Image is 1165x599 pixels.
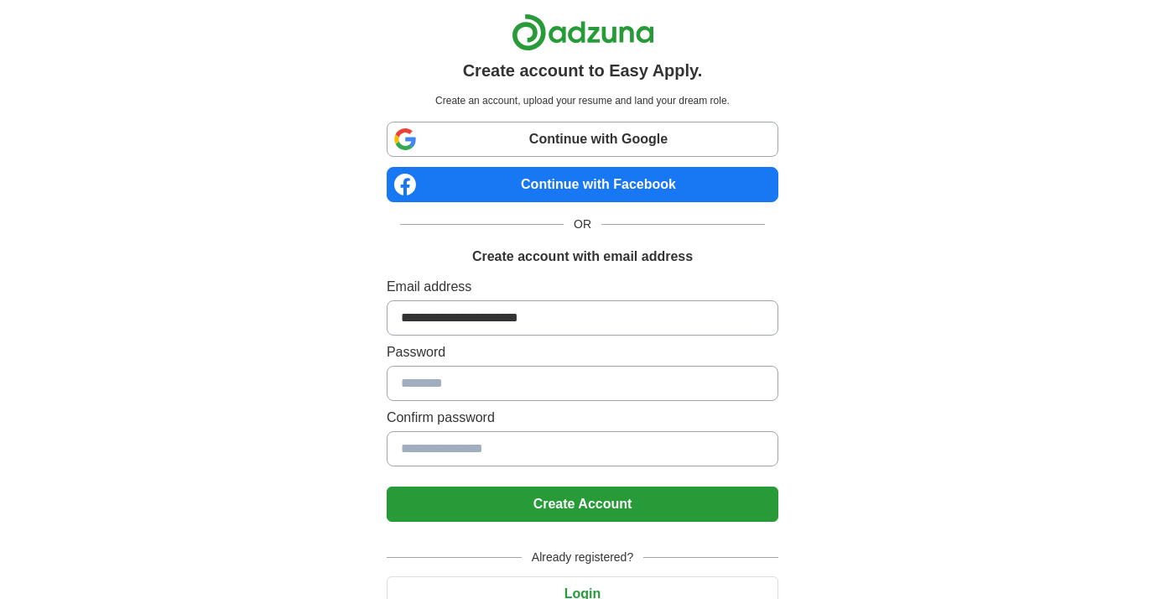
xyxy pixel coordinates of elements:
label: Password [387,342,778,362]
button: Create Account [387,487,778,522]
h1: Create account with email address [472,247,693,267]
a: Continue with Facebook [387,167,778,202]
label: Confirm password [387,408,778,428]
p: Create an account, upload your resume and land your dream role. [390,93,775,108]
a: Continue with Google [387,122,778,157]
label: Email address [387,277,778,297]
span: OR [564,216,601,233]
span: Already registered? [522,549,643,566]
img: Adzuna logo [512,13,654,51]
h1: Create account to Easy Apply. [463,58,703,83]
